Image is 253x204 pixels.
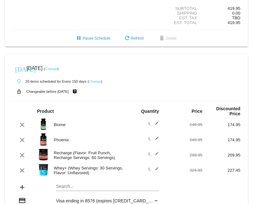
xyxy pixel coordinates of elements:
[164,20,202,25] div: Est. Total
[18,183,26,191] mat-icon: add
[88,80,103,83] small: ( )
[51,137,127,142] div: Phoenix
[202,168,240,173] div: 227.45
[44,67,59,71] small: ( )
[148,167,159,172] span: 5
[158,35,166,42] mat-icon: delete
[164,122,202,127] div: 249.95
[56,198,159,203] mat-select: Payment Method
[202,153,240,157] div: 209.95
[37,133,50,146] img: Image-1-Carousel-Phoenix-2025.png
[123,35,131,42] mat-icon: refresh
[71,87,79,96] mat-icon: live_help
[15,65,23,73] mat-icon: [DATE]
[151,167,159,174] mat-icon: edit
[37,163,50,176] img: Image-1-Carousel-Whey-2lb-Unflavored-no-badge-Transp.png
[192,109,202,114] strong: Price
[56,184,159,189] input: Search...
[51,166,127,175] div: Whey+ (Whey Servings: 30 Servings, Flavor: Unflavored)
[148,137,159,141] span: 5
[118,33,149,44] button: Refresh
[164,153,202,157] div: 299.95
[75,36,110,41] span: Pause Schedule
[228,20,240,25] span: 419.95
[56,198,162,203] span: Visa ending in 8576 (expires [CREDIT_CARD_DATA])
[18,151,26,159] mat-icon: clear
[164,137,202,142] div: 249.95
[51,150,127,160] div: Recharge (Flavor: Fruit Punch, Recharge Servings: 60 Servings)
[18,136,26,144] mat-icon: clear
[51,122,127,127] div: Biome
[148,121,159,126] span: 5
[202,6,240,11] div: 419.95
[13,80,86,83] small: 20 items scheduled for Every 150 days
[216,106,240,116] strong: Discounted Price
[141,109,159,114] strong: Quantity
[158,36,177,41] span: Delete
[164,16,202,20] div: Est. Tax
[151,151,159,159] mat-icon: edit
[89,80,101,83] a: Change
[232,11,240,16] span: 0.00
[26,90,69,93] small: Changeable before [DATE]
[75,35,83,42] mat-icon: pause
[70,33,115,44] button: Pause Schedule
[45,67,57,71] a: Change
[153,33,182,44] button: Delete
[202,137,240,142] div: 174.95
[37,148,50,161] img: Recharge-60S-bottle-Image-Carousel-Fruit-Punch.png
[15,87,23,96] mat-icon: lock_open
[151,121,159,129] mat-icon: edit
[15,78,23,85] mat-icon: autorenew
[164,168,202,173] div: 324.95
[164,11,202,16] div: Shipping
[18,167,26,174] mat-icon: clear
[164,6,202,11] div: Subtotal
[151,136,159,144] mat-icon: edit
[232,16,240,20] span: TBD
[202,122,240,127] div: 174.95
[37,109,54,114] strong: Product
[18,121,26,129] mat-icon: clear
[37,118,50,131] img: Image-1-Carousel-Biome-Transp.png
[123,36,144,41] span: Refresh
[148,152,159,156] span: 5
